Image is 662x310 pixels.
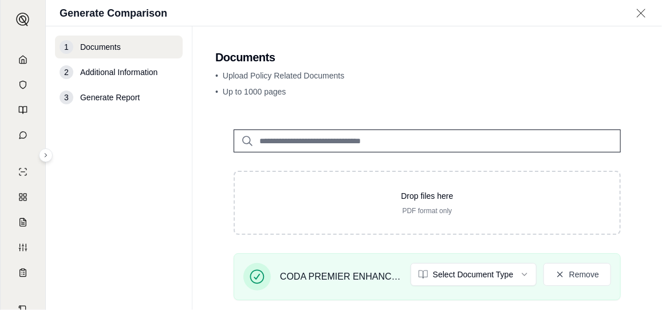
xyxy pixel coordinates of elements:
[223,87,286,96] span: Up to 1000 pages
[80,41,121,53] span: Documents
[80,66,157,78] span: Additional Information
[60,91,73,104] div: 3
[7,48,38,71] a: Home
[11,8,34,31] button: Expand sidebar
[16,13,30,26] img: Expand sidebar
[39,148,53,162] button: Expand sidebar
[253,190,601,202] p: Drop files here
[80,92,140,103] span: Generate Report
[215,87,218,96] span: •
[7,124,38,147] a: Chat
[543,263,611,286] button: Remove
[280,270,401,284] span: CODA PREMIER ENHANCEMENT ENDORSEMENT.pdf
[7,73,38,96] a: Documents Vault
[7,211,38,234] a: Claim Coverage
[223,71,344,80] span: Upload Policy Related Documents
[7,160,38,183] a: Single Policy
[7,99,38,121] a: Prompt Library
[60,5,167,21] h1: Generate Comparison
[215,71,218,80] span: •
[60,65,73,79] div: 2
[7,261,38,284] a: Coverage Table
[7,186,38,209] a: Policy Comparisons
[215,49,639,65] h2: Documents
[7,236,38,259] a: Custom Report
[60,40,73,54] div: 1
[253,206,601,215] p: PDF format only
